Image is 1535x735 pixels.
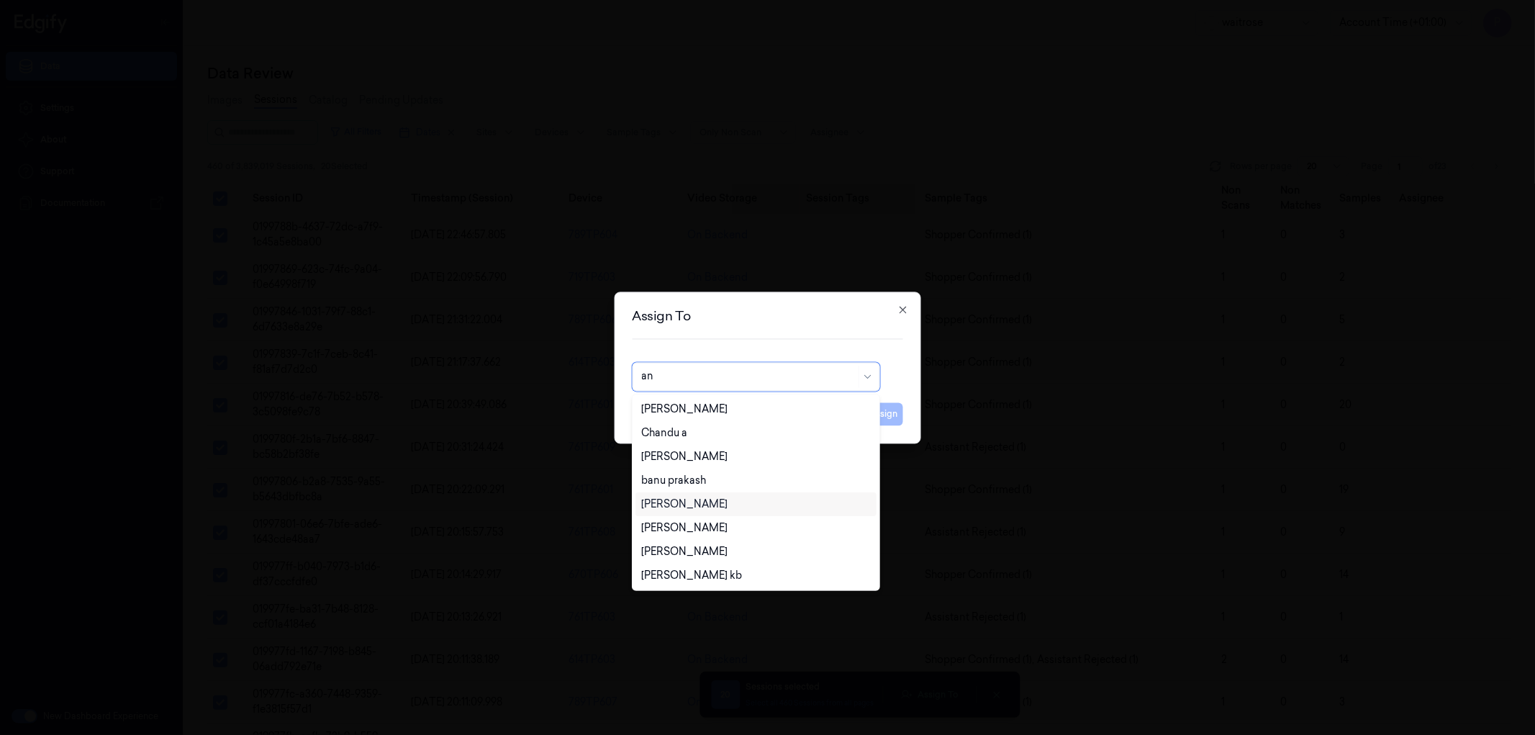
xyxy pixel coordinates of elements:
div: [PERSON_NAME] [641,520,728,536]
div: [PERSON_NAME] kb [641,568,742,583]
div: [PERSON_NAME] [641,449,728,464]
div: Chandu a [641,425,687,441]
div: [PERSON_NAME] [641,402,728,417]
div: [PERSON_NAME] [641,497,728,512]
h2: Assign To [632,310,903,323]
div: [PERSON_NAME] [641,544,728,559]
div: banu prakash [641,473,706,488]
